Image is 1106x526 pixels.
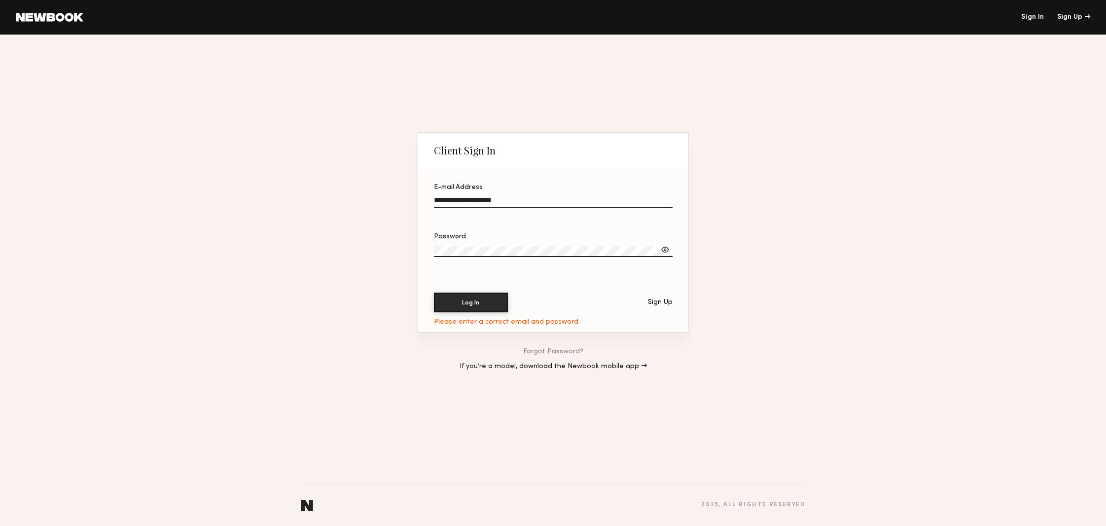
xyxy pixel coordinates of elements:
div: Sign Up [1057,14,1090,21]
div: Password [434,233,673,240]
div: 2025 , all rights reserved [701,502,805,508]
div: E-mail Address [434,184,673,191]
a: If you’re a model, download the Newbook mobile app → [460,363,647,370]
div: Please enter a correct email and password. [434,318,580,326]
input: Password [434,246,673,257]
div: Client Sign In [434,145,496,156]
div: Sign Up [648,299,673,306]
button: Log In [434,293,508,312]
input: E-mail Address [434,196,673,208]
a: Sign In [1021,14,1044,21]
a: Forgot Password? [523,348,583,355]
